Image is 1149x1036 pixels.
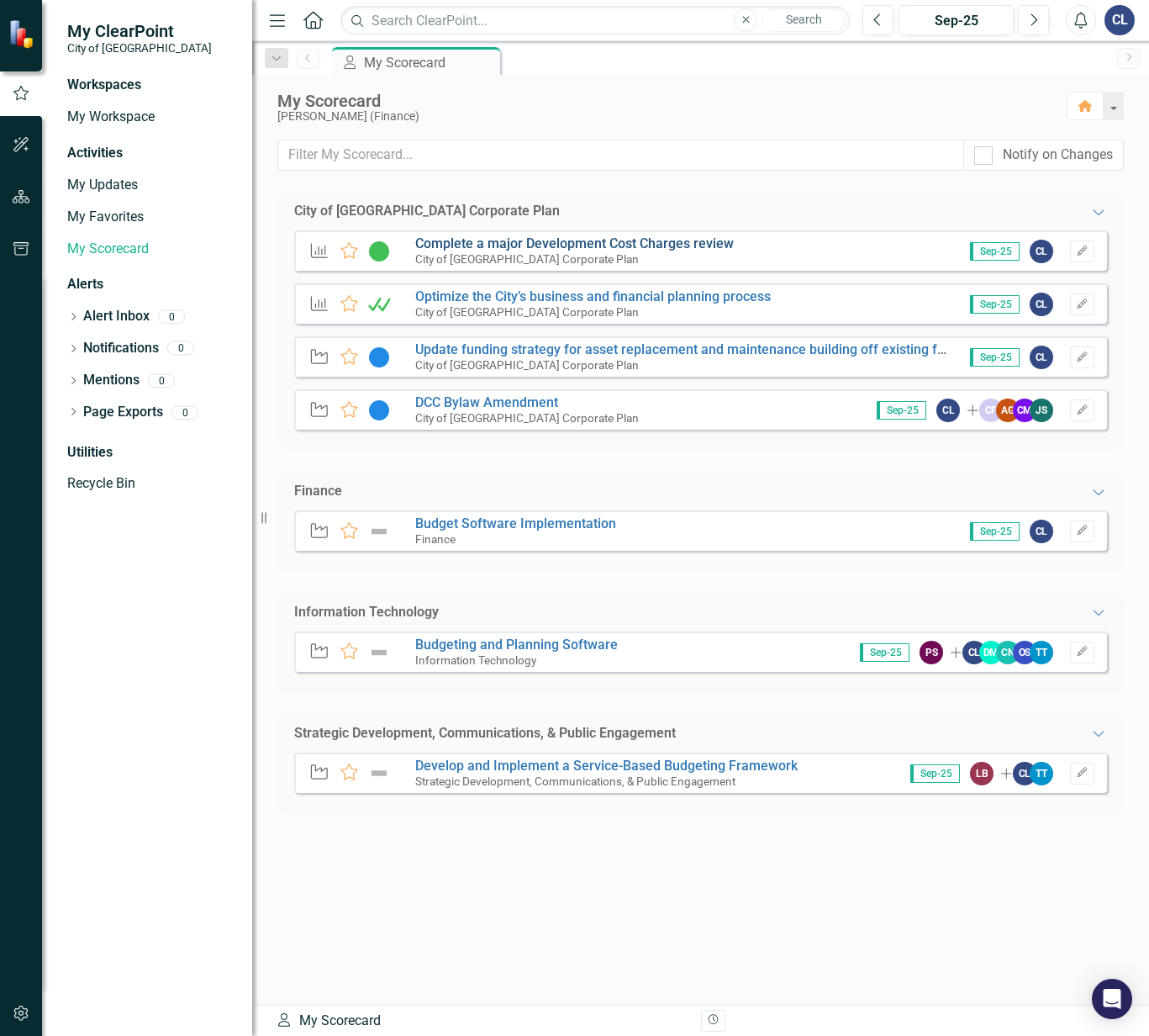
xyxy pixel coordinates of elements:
[368,521,390,542] img: Not Defined
[860,643,909,662] span: Sep-25
[415,394,558,410] a: DCC Bylaw Amendment
[67,474,235,494] a: Recycle Bin
[877,401,926,420] span: Sep-25
[970,295,1020,314] span: Sep-25
[415,341,1017,357] a: Update funding strategy for asset replacement and maintenance building off existing funding policy
[1030,520,1053,543] div: CL
[936,399,960,422] div: CL
[1030,240,1053,263] div: CL
[920,641,943,664] div: PS
[276,1012,688,1031] div: My Scorecard
[368,347,390,367] img: Not Started
[294,603,439,622] div: Information Technology
[962,641,986,664] div: CL
[294,482,342,501] div: Finance
[368,400,390,420] img: Not Started
[67,41,212,55] small: City of [GEOGRAPHIC_DATA]
[368,294,390,314] img: Met
[1003,145,1113,165] div: Notify on Changes
[340,6,850,35] input: Search ClearPoint...
[167,341,194,356] div: 0
[67,275,235,294] div: Alerts
[415,758,798,774] a: Develop and Implement a Service-Based Budgeting Framework
[415,411,639,425] small: City of [GEOGRAPHIC_DATA] Corporate Plan
[83,403,163,422] a: Page Exports
[415,532,456,546] small: Finance
[1030,399,1053,422] div: JS
[904,11,1008,31] div: Sep-25
[67,208,235,227] a: My Favorites
[415,653,536,667] small: Information Technology
[415,252,639,266] small: City of [GEOGRAPHIC_DATA] Corporate Plan
[415,774,735,788] small: Strategic Development, Communications, & Public Engagement
[1092,979,1132,1019] div: Open Intercom Messenger
[67,76,141,95] div: Workspaces
[415,358,639,372] small: City of [GEOGRAPHIC_DATA] Corporate Plan
[67,108,235,127] a: My Workspace
[368,642,390,663] img: Not Defined
[277,140,964,171] input: Filter My Scorecard...
[970,522,1020,541] span: Sep-25
[8,19,38,49] img: ClearPoint Strategy
[83,307,150,326] a: Alert Inbox
[1013,762,1036,785] div: CL
[67,21,212,41] span: My ClearPoint
[899,5,1014,35] button: Sep-25
[1030,641,1053,664] div: TT
[368,764,390,784] img: Not Defined
[970,762,994,785] div: LB
[786,13,822,26] span: Search
[415,288,771,304] a: Optimize the City’s business and financial planning process
[762,8,846,32] button: Search
[83,371,140,390] a: Mentions
[1030,293,1053,316] div: CL
[67,443,235,462] div: Utilities
[996,641,1020,664] div: CN
[970,348,1020,367] span: Sep-25
[67,240,235,259] a: My Scorecard
[1013,399,1036,422] div: CM
[970,242,1020,261] span: Sep-25
[1104,5,1135,35] button: CL
[415,305,639,319] small: City of [GEOGRAPHIC_DATA] Corporate Plan
[910,764,960,783] span: Sep-25
[979,399,1003,422] div: CF
[415,637,618,653] a: Budgeting and Planning Software
[1030,346,1053,369] div: CL
[67,176,235,195] a: My Updates
[996,399,1020,422] div: AG
[415,515,616,531] a: Budget Software Implementation
[67,144,235,163] div: Activities
[364,52,496,73] div: My Scorecard
[277,110,1050,123] div: [PERSON_NAME] (Finance)
[277,92,1050,110] div: My Scorecard
[1030,762,1053,785] div: TT
[1013,641,1036,664] div: OS
[415,235,734,251] a: Complete a major Development Cost Charges review
[294,202,560,221] div: City of [GEOGRAPHIC_DATA] Corporate Plan
[979,641,1003,664] div: DM
[368,241,390,262] img: In Progress
[171,405,198,420] div: 0
[294,724,676,743] div: Strategic Development, Communications, & Public Engagement
[83,339,159,358] a: Notifications
[158,309,185,324] div: 0
[148,373,175,388] div: 0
